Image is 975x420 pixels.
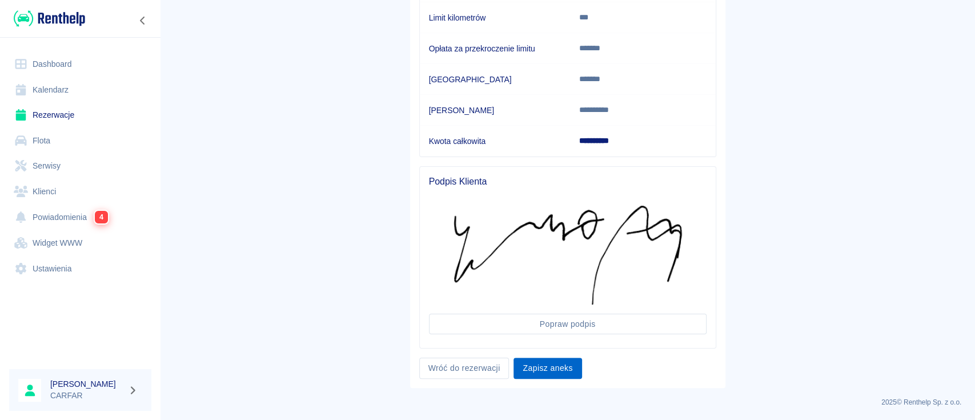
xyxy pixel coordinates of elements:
a: Serwisy [9,153,151,179]
h6: [PERSON_NAME] [429,105,561,116]
a: Klienci [9,179,151,205]
a: Widget WWW [9,230,151,256]
span: Podpis Klienta [429,176,707,187]
img: Renthelp logo [14,9,85,28]
a: Dashboard [9,51,151,77]
button: Zwiń nawigację [134,13,151,28]
h6: Limit kilometrów [429,12,561,23]
a: Flota [9,128,151,154]
button: Popraw podpis [429,314,707,335]
a: Ustawienia [9,256,151,282]
a: Wróć do rezerwacji [419,358,509,379]
h6: [GEOGRAPHIC_DATA] [429,74,561,85]
a: Renthelp logo [9,9,85,28]
button: Zapisz aneks [513,358,581,379]
h6: Kwota całkowita [429,135,561,147]
img: Podpis [454,206,682,305]
a: Powiadomienia4 [9,204,151,230]
h6: Opłata za przekroczenie limitu [429,43,561,54]
p: 2025 © Renthelp Sp. z o.o. [174,397,961,407]
a: Kalendarz [9,77,151,103]
span: 4 [95,211,108,223]
p: CARFAR [50,390,123,402]
a: Rezerwacje [9,102,151,128]
h6: [PERSON_NAME] [50,378,123,390]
